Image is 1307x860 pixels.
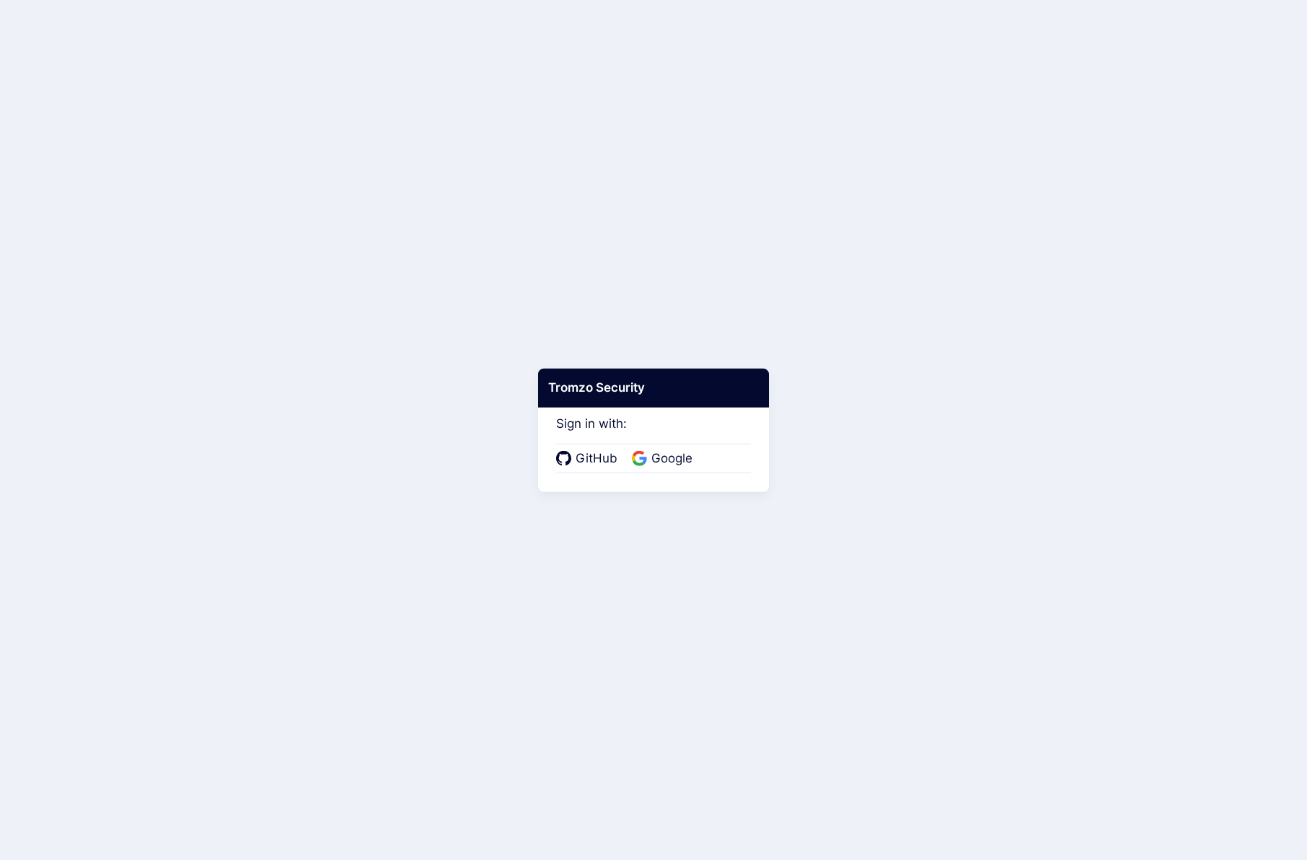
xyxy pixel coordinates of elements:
a: GitHub [556,449,622,468]
div: Tromzo Security [538,369,769,408]
span: Google [647,449,697,468]
div: Sign in with: [556,397,751,473]
a: Google [632,449,697,468]
span: GitHub [571,449,622,468]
